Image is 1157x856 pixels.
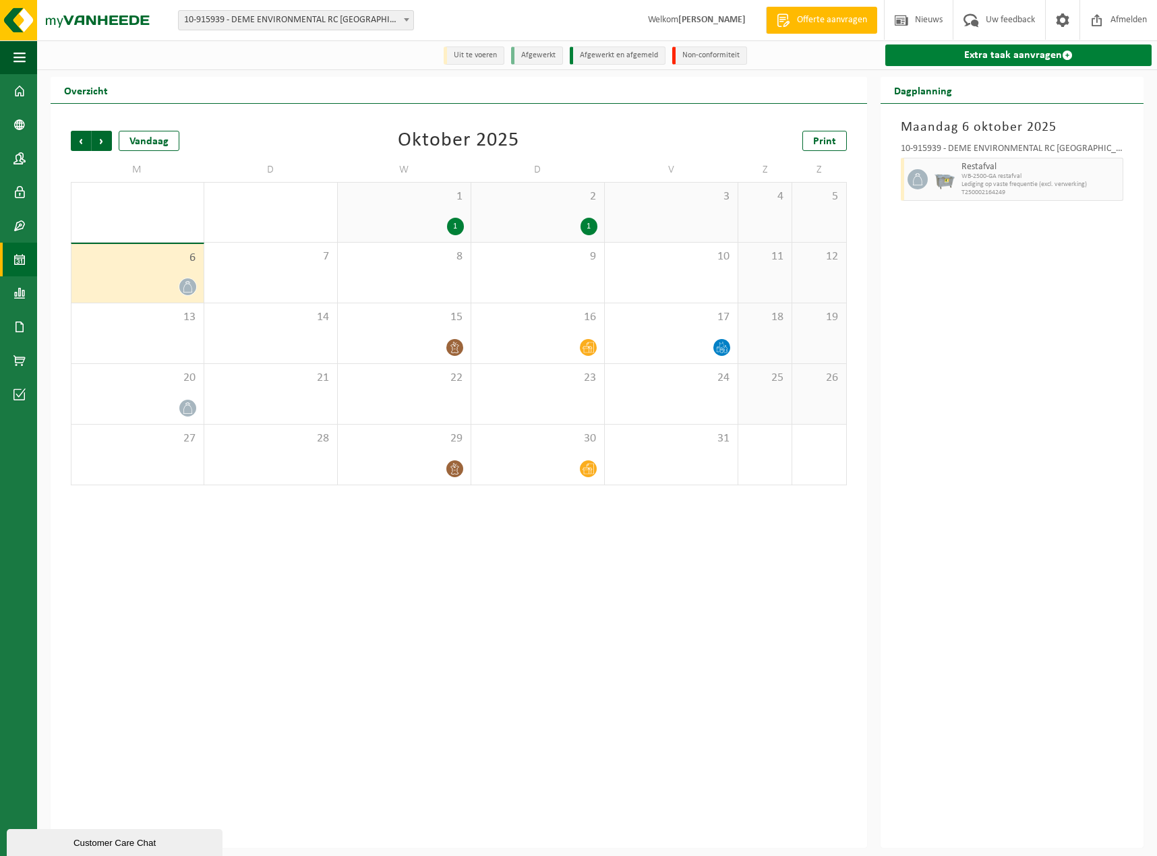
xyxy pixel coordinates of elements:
[961,189,1119,197] span: T250002164249
[934,169,955,189] img: WB-2500-GAL-GY-01
[581,218,597,235] div: 1
[570,47,665,65] li: Afgewerkt en afgemeld
[766,7,877,34] a: Offerte aanvragen
[794,13,870,27] span: Offerte aanvragen
[885,44,1152,66] a: Extra taak aanvragen
[398,131,519,151] div: Oktober 2025
[178,10,414,30] span: 10-915939 - DEME ENVIRONMENTAL RC ANTWERPEN - ZWIJNDRECHT
[345,310,464,325] span: 15
[802,131,847,151] a: Print
[204,158,338,182] td: D
[71,158,204,182] td: M
[901,144,1123,158] div: 10-915939 - DEME ENVIRONMENTAL RC [GEOGRAPHIC_DATA] - ZWIJNDRECHT
[961,173,1119,181] span: WB-2500-GA restafval
[92,131,112,151] span: Volgende
[179,11,413,30] span: 10-915939 - DEME ENVIRONMENTAL RC ANTWERPEN - ZWIJNDRECHT
[478,189,597,204] span: 2
[119,131,179,151] div: Vandaag
[672,47,747,65] li: Non-conformiteit
[471,158,605,182] td: D
[799,189,839,204] span: 5
[7,826,225,856] iframe: chat widget
[345,431,464,446] span: 29
[345,371,464,386] span: 22
[211,310,330,325] span: 14
[447,218,464,235] div: 1
[345,249,464,264] span: 8
[745,189,785,204] span: 4
[745,310,785,325] span: 18
[78,371,197,386] span: 20
[211,249,330,264] span: 7
[612,249,731,264] span: 10
[478,371,597,386] span: 23
[792,158,847,182] td: Z
[901,117,1123,137] h3: Maandag 6 oktober 2025
[51,77,121,103] h2: Overzicht
[961,162,1119,173] span: Restafval
[799,371,839,386] span: 26
[612,431,731,446] span: 31
[478,249,597,264] span: 9
[799,310,839,325] span: 19
[338,158,471,182] td: W
[478,310,597,325] span: 16
[211,431,330,446] span: 28
[745,249,785,264] span: 11
[961,181,1119,189] span: Lediging op vaste frequentie (excl. verwerking)
[444,47,504,65] li: Uit te voeren
[799,249,839,264] span: 12
[78,251,197,266] span: 6
[345,189,464,204] span: 1
[605,158,738,182] td: V
[511,47,563,65] li: Afgewerkt
[738,158,793,182] td: Z
[612,310,731,325] span: 17
[612,189,731,204] span: 3
[211,371,330,386] span: 21
[78,431,197,446] span: 27
[71,131,91,151] span: Vorige
[612,371,731,386] span: 24
[478,431,597,446] span: 30
[881,77,966,103] h2: Dagplanning
[678,15,746,25] strong: [PERSON_NAME]
[745,371,785,386] span: 25
[813,136,836,147] span: Print
[78,310,197,325] span: 13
